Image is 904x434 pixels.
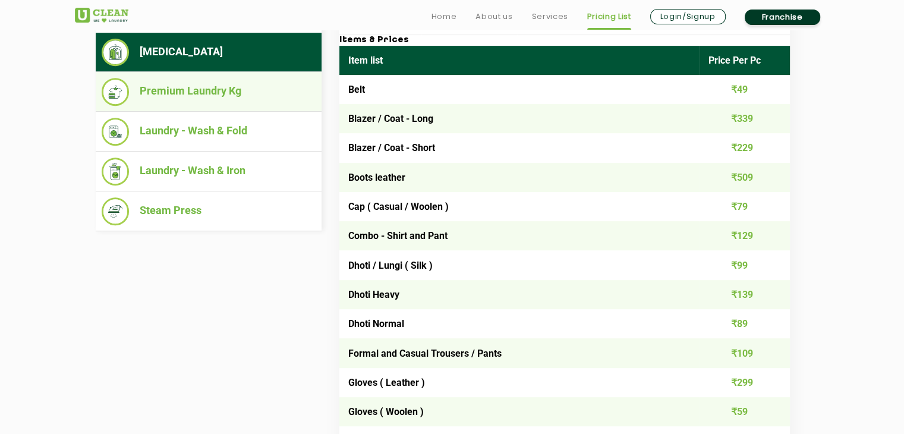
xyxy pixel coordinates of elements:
[700,250,790,279] td: ₹99
[339,280,700,309] td: Dhoti Heavy
[339,338,700,367] td: Formal and Casual Trousers / Pants
[475,10,512,24] a: About us
[700,368,790,397] td: ₹299
[102,78,316,106] li: Premium Laundry Kg
[700,75,790,104] td: ₹49
[700,397,790,426] td: ₹59
[700,338,790,367] td: ₹109
[700,163,790,192] td: ₹509
[700,46,790,75] th: Price Per Pc
[102,197,130,225] img: Steam Press
[700,221,790,250] td: ₹129
[339,192,700,221] td: Cap ( Casual / Woolen )
[650,9,726,24] a: Login/Signup
[339,397,700,426] td: Gloves ( Woolen )
[102,39,316,66] li: [MEDICAL_DATA]
[102,78,130,106] img: Premium Laundry Kg
[431,10,457,24] a: Home
[339,104,700,133] td: Blazer / Coat - Long
[700,309,790,338] td: ₹89
[102,158,130,185] img: Laundry - Wash & Iron
[102,118,316,146] li: Laundry - Wash & Fold
[339,163,700,192] td: Boots leather
[339,35,790,46] h3: Items & Prices
[102,158,316,185] li: Laundry - Wash & Iron
[102,197,316,225] li: Steam Press
[700,133,790,162] td: ₹229
[102,118,130,146] img: Laundry - Wash & Fold
[339,309,700,338] td: Dhoti Normal
[75,8,128,23] img: UClean Laundry and Dry Cleaning
[700,104,790,133] td: ₹339
[587,10,631,24] a: Pricing List
[339,221,700,250] td: Combo - Shirt and Pant
[700,192,790,221] td: ₹79
[339,46,700,75] th: Item list
[339,133,700,162] td: Blazer / Coat - Short
[339,75,700,104] td: Belt
[700,280,790,309] td: ₹139
[102,39,130,66] img: Dry Cleaning
[745,10,820,25] a: Franchise
[339,250,700,279] td: Dhoti / Lungi ( Silk )
[339,368,700,397] td: Gloves ( Leather )
[531,10,568,24] a: Services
